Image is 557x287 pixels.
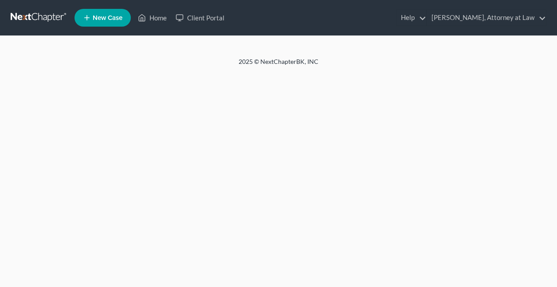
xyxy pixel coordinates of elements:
[171,10,229,26] a: Client Portal
[75,9,131,27] new-legal-case-button: New Case
[26,57,531,73] div: 2025 © NextChapterBK, INC
[427,10,546,26] a: [PERSON_NAME], Attorney at Law
[133,10,171,26] a: Home
[396,10,426,26] a: Help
